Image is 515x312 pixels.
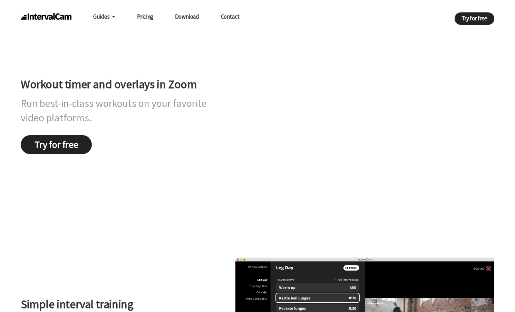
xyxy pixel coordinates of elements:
[21,76,211,93] h1: Workout timer and overlays in Zoom
[21,135,92,154] a: Try for free
[137,10,153,23] a: Pricing
[93,10,115,23] a: Guides
[21,13,71,21] img: intervalcam_logo@2x.png
[21,96,211,125] h2: Run best-in-class workouts on your favorite video platforms.
[221,10,240,23] a: Contact
[455,12,494,25] a: Try for free
[175,10,199,23] a: Download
